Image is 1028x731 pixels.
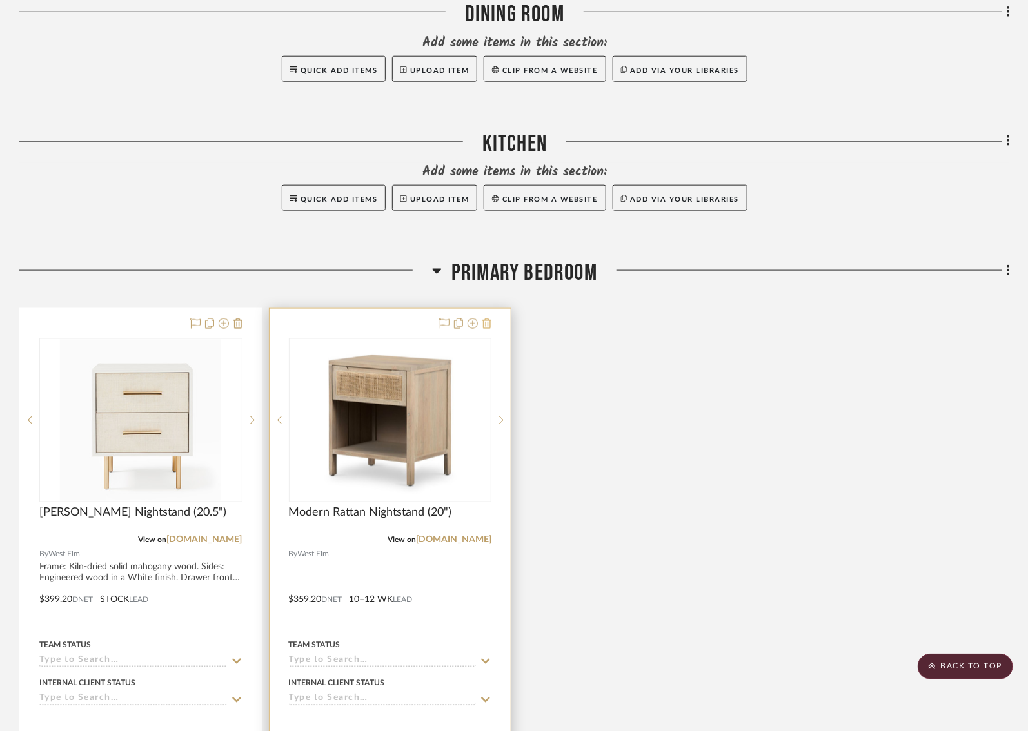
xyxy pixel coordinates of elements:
span: Quick Add Items [301,67,378,74]
a: [DOMAIN_NAME] [416,536,491,545]
span: West Elm [48,549,80,561]
button: Upload Item [392,185,477,211]
scroll-to-top-button: BACK TO TOP [918,654,1013,679]
input: Type to Search… [39,656,227,668]
button: Add via your libraries [613,185,748,211]
span: Primary Bedroom [451,259,597,287]
button: Upload Item [392,56,477,82]
span: [PERSON_NAME] Nightstand (20.5") [39,506,226,520]
span: By [289,549,298,561]
div: Internal Client Status [39,677,135,689]
input: Type to Search… [289,694,477,706]
input: Type to Search… [289,656,477,668]
img: Modern Rattan Nightstand (20") [310,340,471,501]
input: Type to Search… [39,694,227,706]
button: Quick Add Items [282,56,386,82]
div: Internal Client Status [289,677,385,689]
div: Team Status [289,639,341,651]
button: Quick Add Items [282,185,386,211]
span: View on [139,536,167,544]
button: Clip from a website [484,185,606,211]
button: Clip from a website [484,56,606,82]
span: View on [388,536,416,544]
button: Add via your libraries [613,56,748,82]
div: Team Status [39,639,91,651]
span: Quick Add Items [301,196,378,203]
div: Add some items in this section: [19,34,1010,52]
span: Modern Rattan Nightstand (20") [289,506,452,520]
img: Margot Raffia Nightstand (20.5") [60,340,221,501]
span: West Elm [298,549,330,561]
div: 0 [290,339,491,502]
span: By [39,549,48,561]
a: [DOMAIN_NAME] [167,536,242,545]
div: Add some items in this section: [19,163,1010,181]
